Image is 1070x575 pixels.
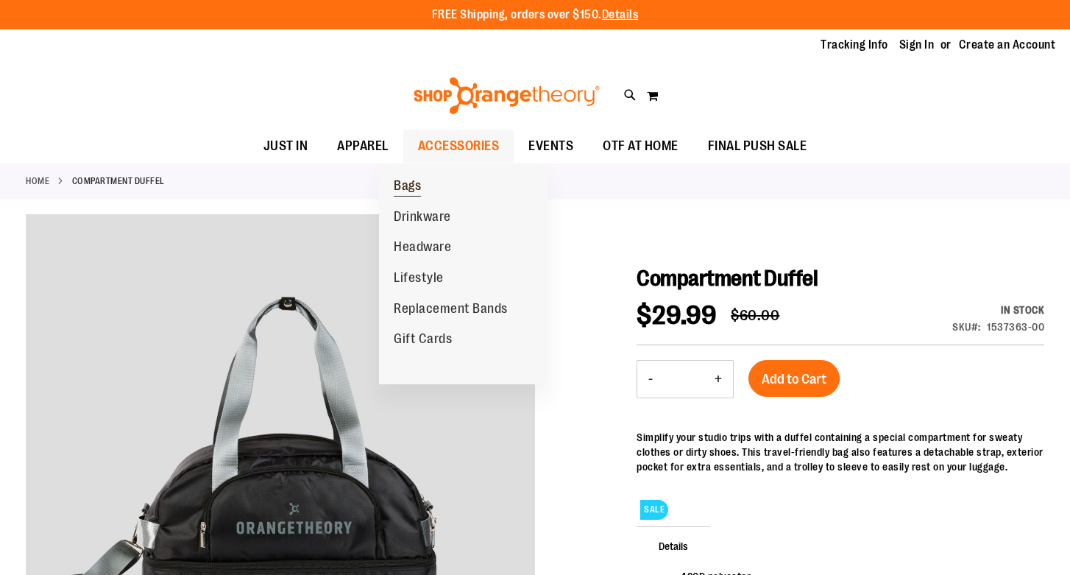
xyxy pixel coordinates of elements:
[379,294,522,325] a: Replacement Bands
[379,163,548,384] ul: ACCESSORIES
[394,270,444,289] span: Lifestyle
[987,320,1044,334] div: 1537363-00
[394,209,451,227] span: Drinkware
[637,300,716,331] span: $29.99
[602,8,639,21] a: Details
[731,307,779,324] span: $60.00
[379,171,436,202] a: Bags
[394,301,508,320] span: Replacement Bands
[693,130,822,163] a: FINAL PUSH SALE
[432,7,639,24] p: FREE Shipping, orders over $150.
[26,174,49,188] a: Home
[418,130,500,163] span: ACCESSORIES
[379,263,458,294] a: Lifestyle
[952,303,1044,317] div: Availability
[899,37,935,53] a: Sign In
[249,130,323,163] a: JUST IN
[708,130,807,163] span: FINAL PUSH SALE
[637,430,1044,474] div: Simplify your studio trips with a duffel containing a special compartment for sweaty clothes or d...
[403,130,514,163] a: ACCESSORIES
[337,130,389,163] span: APPAREL
[704,361,733,398] button: Increase product quantity
[72,174,165,188] strong: Compartment Duffel
[394,239,451,258] span: Headware
[379,232,466,263] a: Headware
[952,321,981,333] strong: SKU
[588,130,693,163] a: OTF AT HOME
[514,130,588,163] a: EVENTS
[379,324,467,355] a: Gift Cards
[528,130,573,163] span: EVENTS
[411,77,602,114] img: Shop Orangetheory
[637,526,710,565] span: Details
[821,37,888,53] a: Tracking Info
[762,371,826,387] span: Add to Cart
[394,178,421,197] span: Bags
[664,361,704,397] input: Product quantity
[1001,304,1044,316] span: In stock
[959,37,1056,53] a: Create an Account
[263,130,308,163] span: JUST IN
[637,361,664,398] button: Decrease product quantity
[394,331,452,350] span: Gift Cards
[603,130,679,163] span: OTF AT HOME
[637,266,818,291] span: Compartment Duffel
[322,130,403,163] a: APPAREL
[640,500,668,520] span: SALE
[748,360,840,397] button: Add to Cart
[379,202,466,233] a: Drinkware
